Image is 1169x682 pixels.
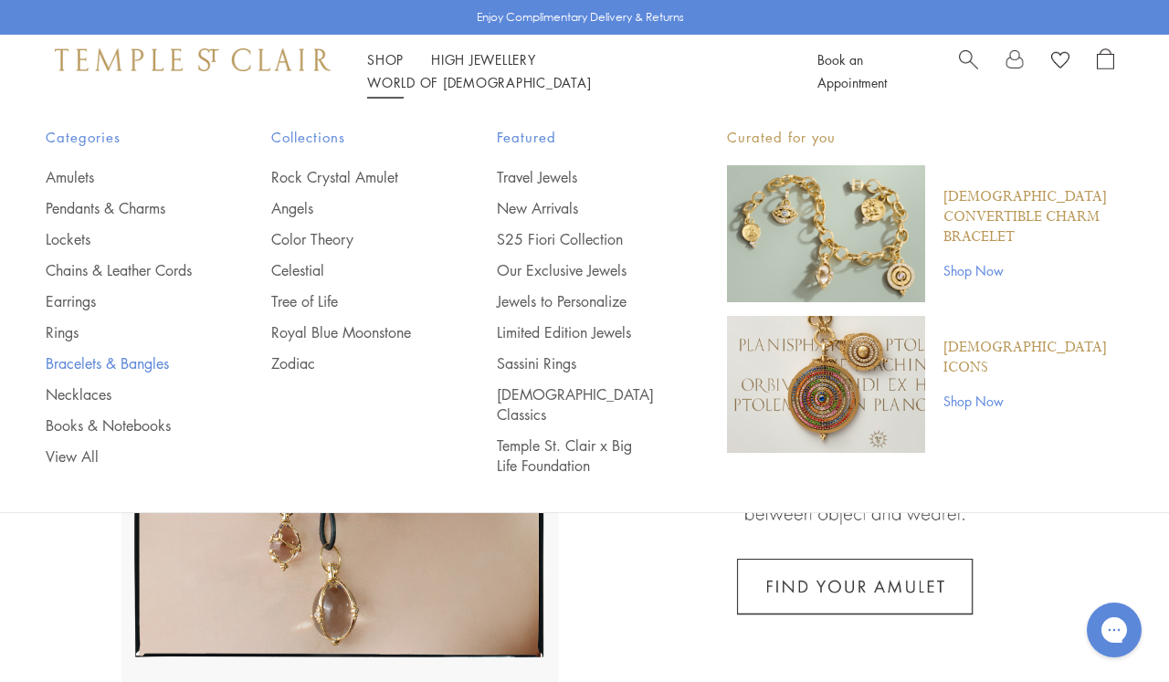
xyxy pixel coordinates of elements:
[943,260,1123,280] a: Shop Now
[497,229,654,249] a: S25 Fiori Collection
[271,198,424,218] a: Angels
[271,126,424,149] span: Collections
[271,167,424,187] a: Rock Crystal Amulet
[367,73,591,91] a: World of [DEMOGRAPHIC_DATA]World of [DEMOGRAPHIC_DATA]
[431,50,536,68] a: High JewelleryHigh Jewellery
[727,126,1123,149] p: Curated for you
[497,353,654,373] a: Sassini Rings
[46,198,198,218] a: Pendants & Charms
[367,50,404,68] a: ShopShop
[943,391,1123,411] a: Shop Now
[46,126,198,149] span: Categories
[46,291,198,311] a: Earrings
[46,446,198,467] a: View All
[943,187,1123,247] a: [DEMOGRAPHIC_DATA] Convertible Charm Bracelet
[497,384,654,425] a: [DEMOGRAPHIC_DATA] Classics
[943,338,1123,378] a: [DEMOGRAPHIC_DATA] Icons
[1051,48,1069,76] a: View Wishlist
[271,353,424,373] a: Zodiac
[271,322,424,342] a: Royal Blue Moonstone
[271,229,424,249] a: Color Theory
[46,260,198,280] a: Chains & Leather Cords
[497,167,654,187] a: Travel Jewels
[497,260,654,280] a: Our Exclusive Jewels
[46,353,198,373] a: Bracelets & Bangles
[1078,596,1151,664] iframe: Gorgias live chat messenger
[1097,48,1114,94] a: Open Shopping Bag
[46,322,198,342] a: Rings
[46,384,198,404] a: Necklaces
[497,126,654,149] span: Featured
[46,415,198,435] a: Books & Notebooks
[46,229,198,249] a: Lockets
[497,322,654,342] a: Limited Edition Jewels
[271,291,424,311] a: Tree of Life
[477,8,684,26] p: Enjoy Complimentary Delivery & Returns
[497,291,654,311] a: Jewels to Personalize
[959,48,978,94] a: Search
[46,167,198,187] a: Amulets
[55,48,331,70] img: Temple St. Clair
[497,435,654,476] a: Temple St. Clair x Big Life Foundation
[497,198,654,218] a: New Arrivals
[817,50,887,91] a: Book an Appointment
[271,260,424,280] a: Celestial
[367,48,776,94] nav: Main navigation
